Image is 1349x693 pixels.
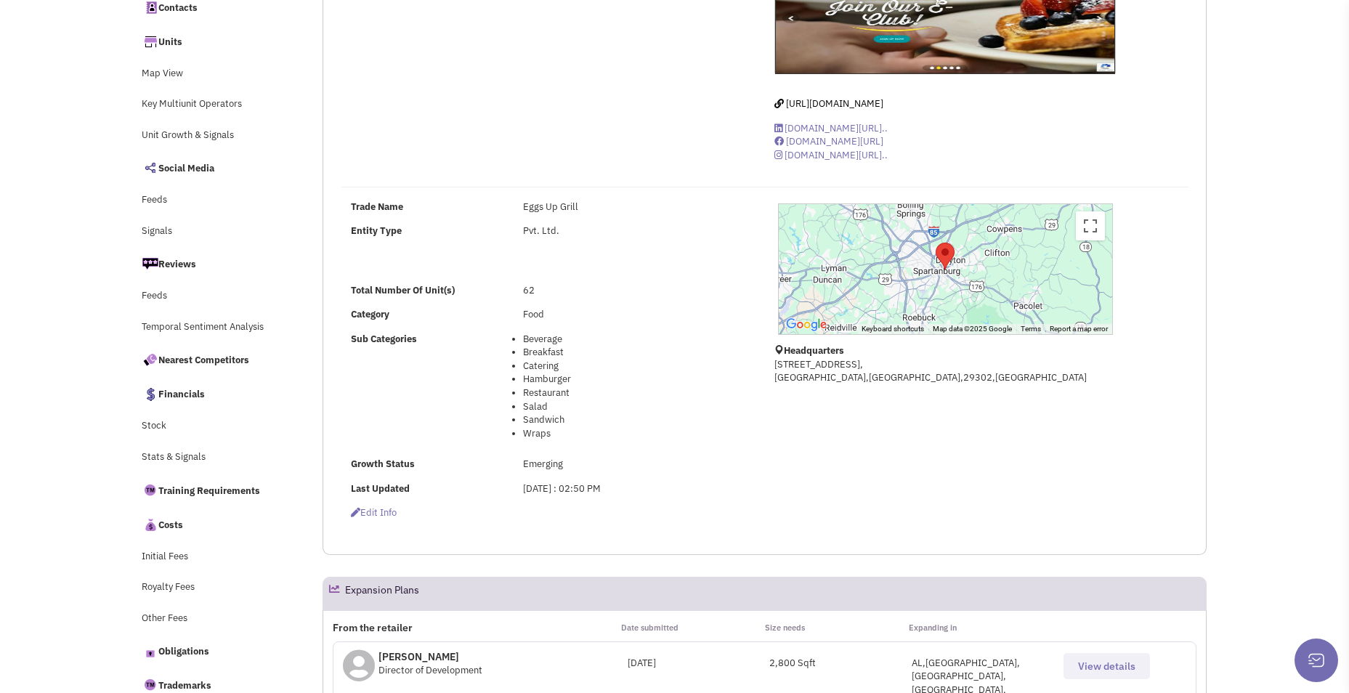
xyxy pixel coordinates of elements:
li: Catering [523,360,745,373]
b: Sub Categories [351,333,417,345]
li: Breakfast [523,346,745,360]
a: [DOMAIN_NAME][URL].. [774,149,888,161]
p: From the retailer [333,620,620,635]
img: Google [782,315,830,334]
span: Edit info [351,506,397,519]
p: Date submitted [621,620,765,635]
b: Headquarters [784,344,844,357]
div: Food [514,308,755,322]
span: Map data ©2025 Google [933,325,1012,333]
b: Growth Status [351,458,415,470]
a: Reviews [134,248,293,279]
a: Financials [134,378,293,409]
h2: Expansion Plans [345,577,419,609]
a: Royalty Fees [134,574,293,601]
a: Stats & Signals [134,444,293,471]
a: Costs [134,509,293,540]
li: Salad [523,400,745,414]
span: [DOMAIN_NAME][URL].. [785,149,888,161]
button: Toggle fullscreen view [1076,211,1105,240]
a: Terms (opens in new tab) [1021,325,1041,333]
a: Temporal Sentiment Analysis [134,314,293,341]
span: [DOMAIN_NAME][URL].. [785,122,888,134]
a: Unit Growth & Signals [134,122,293,150]
a: [URL][DOMAIN_NAME] [774,97,883,110]
div: [DATE] : 02:50 PM [514,482,755,496]
a: Map View [134,60,293,88]
b: Last Updated [351,482,410,495]
p: Expanding in [909,620,1053,635]
div: Pvt. Ltd. [514,224,755,238]
span: [DOMAIN_NAME][URL] [786,135,883,147]
a: Feeds [134,187,293,214]
a: Stock [134,413,293,440]
li: Hamburger [523,373,745,386]
li: Beverage [523,333,745,346]
li: Restaurant [523,386,745,400]
a: [DOMAIN_NAME][URL].. [774,122,888,134]
a: Training Requirements [134,475,293,506]
a: [DOMAIN_NAME][URL] [774,135,883,147]
li: Sandwich [523,413,745,427]
a: Other Fees [134,605,293,633]
b: Trade Name [351,200,403,213]
li: Wraps [523,427,745,441]
b: Category [351,308,389,320]
a: Initial Fees [134,543,293,571]
a: Feeds [134,283,293,310]
a: Nearest Competitors [134,344,293,375]
a: Signals [134,218,293,246]
div: Emerging [514,458,755,471]
b: Total Number Of Unit(s) [351,284,455,296]
a: Open this area in Google Maps (opens a new window) [782,315,830,334]
a: Social Media [134,153,293,183]
a: Report a map error [1050,325,1108,333]
span: View details [1078,660,1135,673]
button: View details [1064,653,1150,679]
button: Keyboard shortcuts [862,324,924,334]
a: Units [134,26,293,57]
p: [PERSON_NAME] [378,649,482,664]
div: Eggs Up Grill [936,243,955,269]
p: Size needs [765,620,909,635]
a: Obligations [134,636,293,666]
div: [DATE] [628,657,770,670]
div: Eggs Up Grill [514,200,755,214]
div: 62 [514,284,755,298]
span: Director of Development [378,664,482,676]
span: [URL][DOMAIN_NAME] [786,97,883,110]
div: 2,800 Sqft [769,657,912,670]
p: [STREET_ADDRESS], [GEOGRAPHIC_DATA],[GEOGRAPHIC_DATA],29302,[GEOGRAPHIC_DATA] [774,358,1116,385]
b: Entity Type [351,224,402,237]
a: Key Multiunit Operators [134,91,293,118]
